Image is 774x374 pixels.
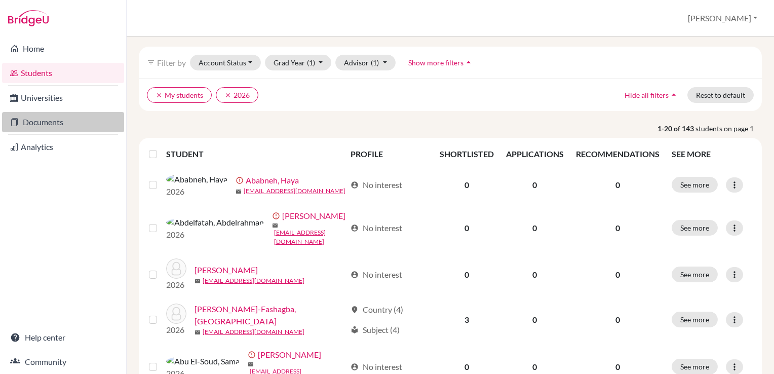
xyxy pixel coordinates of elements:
[265,55,332,70] button: Grad Year(1)
[576,269,660,281] p: 0
[576,361,660,373] p: 0
[500,204,570,252] td: 0
[463,57,474,67] i: arrow_drop_up
[272,222,278,229] span: mail
[166,173,227,185] img: Ababneh, Haya
[147,87,212,103] button: clearMy students
[2,63,124,83] a: Students
[258,349,321,361] a: [PERSON_NAME]
[224,92,231,99] i: clear
[190,55,261,70] button: Account Status
[2,112,124,132] a: Documents
[351,271,359,279] span: account_circle
[434,297,500,343] td: 3
[157,58,186,67] span: Filter by
[195,303,346,327] a: [PERSON_NAME]-Fashagba, [GEOGRAPHIC_DATA]
[2,137,124,157] a: Analytics
[576,179,660,191] p: 0
[351,361,402,373] div: No interest
[2,327,124,348] a: Help center
[195,329,201,335] span: mail
[625,91,669,99] span: Hide all filters
[570,142,666,166] th: RECOMMENDATIONS
[274,228,346,246] a: [EMAIL_ADDRESS][DOMAIN_NAME]
[166,142,344,166] th: STUDENT
[236,176,246,184] span: error_outline
[166,355,240,367] img: Abu El-Soud, Sama
[195,264,258,276] a: [PERSON_NAME]
[147,58,155,66] i: filter_list
[351,181,359,189] span: account_circle
[500,252,570,297] td: 0
[351,363,359,371] span: account_circle
[307,58,315,67] span: (1)
[351,222,402,234] div: No interest
[500,297,570,343] td: 0
[248,351,258,359] span: error_outline
[616,87,687,103] button: Hide all filtersarrow_drop_up
[576,222,660,234] p: 0
[434,142,500,166] th: SHORTLISTED
[666,142,758,166] th: SEE MORE
[657,123,695,134] strong: 1-20 of 143
[2,88,124,108] a: Universities
[351,306,359,314] span: location_on
[335,55,396,70] button: Advisor(1)
[351,224,359,232] span: account_circle
[2,352,124,372] a: Community
[244,186,345,196] a: [EMAIL_ADDRESS][DOMAIN_NAME]
[203,276,304,285] a: [EMAIL_ADDRESS][DOMAIN_NAME]
[156,92,163,99] i: clear
[166,279,186,291] p: 2026
[248,361,254,367] span: mail
[672,220,718,236] button: See more
[500,142,570,166] th: APPLICATIONS
[351,269,402,281] div: No interest
[351,324,400,336] div: Subject (4)
[683,9,762,28] button: [PERSON_NAME]
[400,55,482,70] button: Show more filtersarrow_drop_up
[166,258,186,279] img: Abdelmonem, Dania
[500,166,570,204] td: 0
[371,58,379,67] span: (1)
[236,189,242,195] span: mail
[434,166,500,204] td: 0
[351,304,403,316] div: Country (4)
[576,314,660,326] p: 0
[166,185,227,198] p: 2026
[434,204,500,252] td: 0
[166,324,186,336] p: 2026
[246,174,299,186] a: Ababneh, Haya
[282,210,345,222] a: [PERSON_NAME]
[203,327,304,336] a: [EMAIL_ADDRESS][DOMAIN_NAME]
[166,304,186,324] img: Abiodun-Fashagba, Olufejuola
[672,267,718,282] button: See more
[166,216,264,229] img: Abdelfatah, Abdelrahman
[672,312,718,327] button: See more
[408,58,463,67] span: Show more filters
[351,179,402,191] div: No interest
[195,278,201,284] span: mail
[434,252,500,297] td: 0
[272,212,282,220] span: error_outline
[669,90,679,100] i: arrow_drop_up
[166,229,264,241] p: 2026
[695,123,762,134] span: students on page 1
[8,10,49,26] img: Bridge-U
[687,87,754,103] button: Reset to default
[344,142,434,166] th: PROFILE
[216,87,258,103] button: clear2026
[351,326,359,334] span: local_library
[672,177,718,193] button: See more
[2,39,124,59] a: Home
